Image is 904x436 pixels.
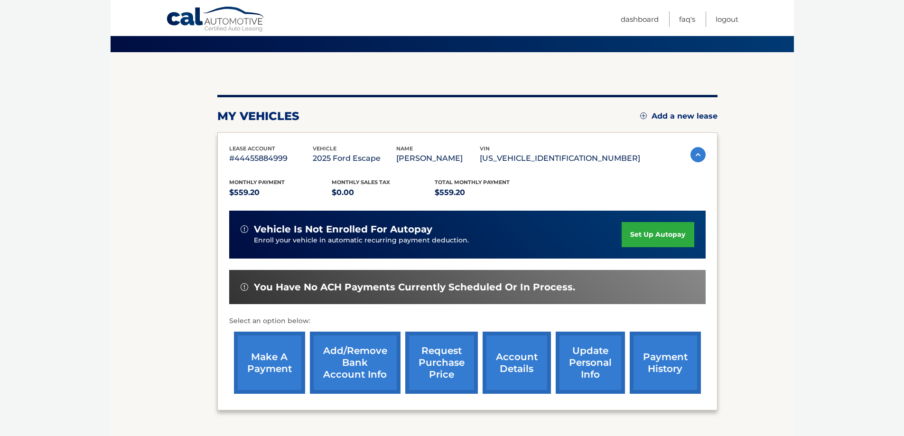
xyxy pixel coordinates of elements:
span: name [396,145,413,152]
a: payment history [630,332,701,394]
span: Monthly Payment [229,179,285,186]
h2: my vehicles [217,109,299,123]
p: [PERSON_NAME] [396,152,480,165]
a: FAQ's [679,11,695,27]
a: Add/Remove bank account info [310,332,401,394]
a: make a payment [234,332,305,394]
p: 2025 Ford Escape [313,152,396,165]
p: Enroll your vehicle in automatic recurring payment deduction. [254,235,622,246]
a: account details [483,332,551,394]
p: $559.20 [229,186,332,199]
p: $0.00 [332,186,435,199]
a: Logout [716,11,738,27]
span: vehicle is not enrolled for autopay [254,223,432,235]
span: vin [480,145,490,152]
img: accordion-active.svg [690,147,706,162]
img: alert-white.svg [241,225,248,233]
p: Select an option below: [229,315,706,327]
a: Add a new lease [640,111,718,121]
a: Dashboard [621,11,659,27]
a: update personal info [556,332,625,394]
img: add.svg [640,112,647,119]
span: vehicle [313,145,336,152]
p: [US_VEHICLE_IDENTIFICATION_NUMBER] [480,152,640,165]
p: $559.20 [435,186,538,199]
p: #44455884999 [229,152,313,165]
a: set up autopay [622,222,694,247]
a: request purchase price [405,332,478,394]
a: Cal Automotive [166,6,266,34]
span: Monthly sales Tax [332,179,390,186]
img: alert-white.svg [241,283,248,291]
span: You have no ACH payments currently scheduled or in process. [254,281,575,293]
span: lease account [229,145,275,152]
span: Total Monthly Payment [435,179,510,186]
